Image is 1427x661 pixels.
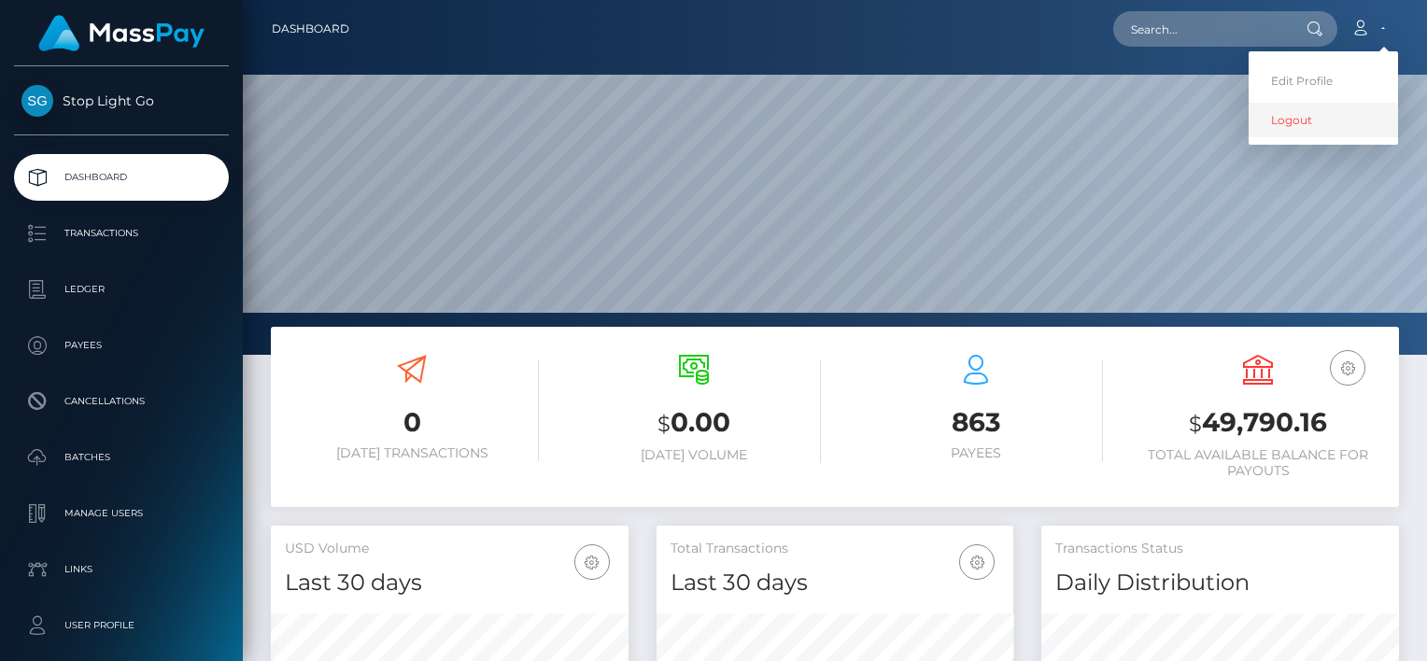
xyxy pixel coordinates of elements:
[38,15,205,51] img: MassPay Logo
[21,499,221,527] p: Manage Users
[1131,404,1385,443] h3: 49,790.16
[14,378,229,425] a: Cancellations
[21,443,221,471] p: Batches
[671,567,1000,599] h4: Last 30 days
[14,322,229,369] a: Payees
[849,445,1103,461] h6: Payees
[657,411,671,437] small: $
[21,219,221,247] p: Transactions
[21,331,221,359] p: Payees
[14,434,229,481] a: Batches
[849,404,1103,441] h3: 863
[1055,567,1385,599] h4: Daily Distribution
[21,163,221,191] p: Dashboard
[21,275,221,303] p: Ledger
[567,404,821,443] h3: 0.00
[14,92,229,109] span: Stop Light Go
[14,490,229,537] a: Manage Users
[1113,11,1289,47] input: Search...
[285,540,615,558] h5: USD Volume
[1131,447,1385,479] h6: Total Available Balance for Payouts
[14,546,229,593] a: Links
[21,556,221,584] p: Links
[1055,540,1385,558] h5: Transactions Status
[21,85,53,117] img: Stop Light Go
[21,612,221,640] p: User Profile
[14,154,229,201] a: Dashboard
[272,9,349,49] a: Dashboard
[1249,63,1398,98] a: Edit Profile
[567,447,821,463] h6: [DATE] Volume
[285,404,539,441] h3: 0
[671,540,1000,558] h5: Total Transactions
[1249,103,1398,137] a: Logout
[14,210,229,257] a: Transactions
[21,387,221,415] p: Cancellations
[285,567,615,599] h4: Last 30 days
[14,602,229,649] a: User Profile
[14,266,229,313] a: Ledger
[285,445,539,461] h6: [DATE] Transactions
[1189,411,1202,437] small: $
